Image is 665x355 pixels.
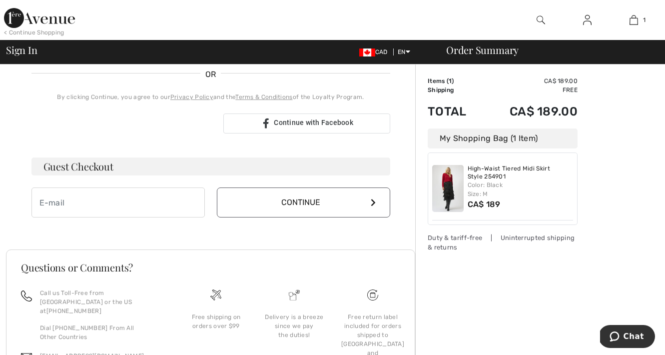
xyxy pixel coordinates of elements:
[432,165,464,212] img: High-Waist Tiered Midi Skirt Style 254901
[21,262,400,272] h3: Questions or Comments?
[537,14,545,26] img: search the website
[600,325,655,350] iframe: Opens a widget where you can chat to one of our agents
[398,48,410,55] span: EN
[40,288,165,315] p: Call us Toll-Free from [GEOGRAPHIC_DATA] or the US at
[643,15,646,24] span: 1
[274,118,353,126] span: Continue with Facebook
[434,45,659,55] div: Order Summary
[185,312,247,330] div: Free shipping on orders over $99
[223,113,390,133] a: Continue with Facebook
[6,45,37,55] span: Sign In
[4,28,64,37] div: < Continue Shopping
[217,187,390,217] button: Continue
[31,187,205,217] input: E-mail
[210,289,221,300] img: Free shipping on orders over $99
[31,157,390,175] h3: Guest Checkout
[4,8,75,28] img: 1ère Avenue
[575,14,600,26] a: Sign In
[428,128,578,148] div: My Shopping Bag (1 Item)
[468,180,574,198] div: Color: Black Size: M
[630,14,638,26] img: My Bag
[40,323,165,341] p: Dial [PHONE_NUMBER] From All Other Countries
[263,312,325,339] div: Delivery is a breeze since we pay the duties!
[449,77,452,84] span: 1
[468,199,501,209] span: CA$ 189
[428,94,482,128] td: Total
[482,76,578,85] td: CA$ 189.00
[289,289,300,300] img: Delivery is a breeze since we pay the duties!
[21,290,32,301] img: call
[482,94,578,128] td: CA$ 189.00
[359,48,392,55] span: CAD
[428,85,482,94] td: Shipping
[26,112,220,134] iframe: Bouton "Se connecter avec Google"
[428,76,482,85] td: Items ( )
[367,289,378,300] img: Free shipping on orders over $99
[583,14,592,26] img: My Info
[468,165,574,180] a: High-Waist Tiered Midi Skirt Style 254901
[200,68,221,80] span: OR
[31,92,390,101] div: By clicking Continue, you agree to our and the of the Loyalty Program.
[170,93,213,100] a: Privacy Policy
[359,48,375,56] img: Canadian Dollar
[482,85,578,94] td: Free
[428,233,578,252] div: Duty & tariff-free | Uninterrupted shipping & returns
[46,307,101,314] a: [PHONE_NUMBER]
[611,14,657,26] a: 1
[235,93,292,100] a: Terms & Conditions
